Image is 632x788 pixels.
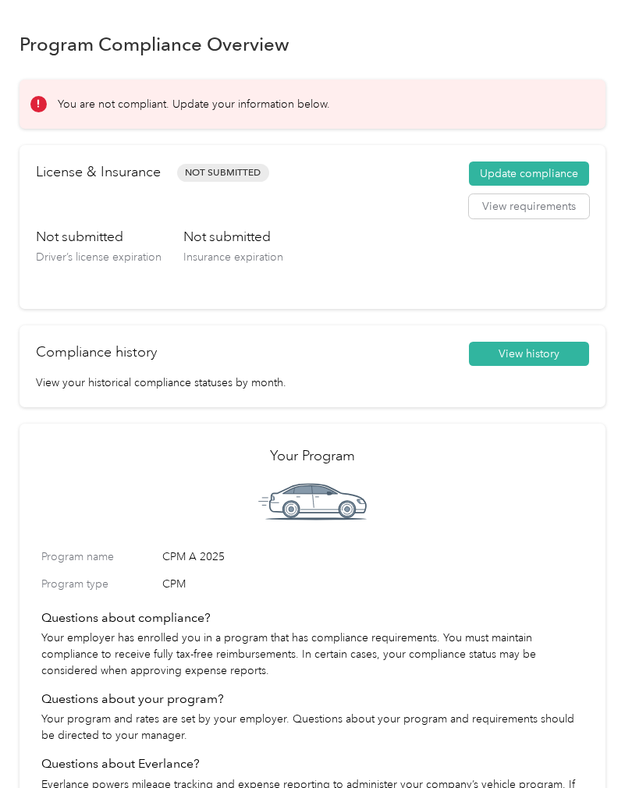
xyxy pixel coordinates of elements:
span: Not Submitted [177,164,269,182]
span: Insurance expiration [183,250,283,264]
span: CPM [162,576,584,592]
p: Your employer has enrolled you in a program that has compliance requirements. You must maintain c... [41,630,584,679]
h2: Your Program [41,445,584,467]
p: You are not compliant. Update your information below. [58,96,330,112]
button: View history [469,342,589,367]
h2: License & Insurance [36,162,161,183]
button: View requirements [469,194,589,219]
h4: Questions about your program? [41,690,584,708]
p: View your historical compliance statuses by month. [36,374,589,391]
button: Update compliance [469,162,589,186]
h1: Program Compliance Overview [20,36,289,52]
label: Program type [41,576,157,592]
span: Driver’s license expiration [36,250,162,264]
span: CPM A 2025 [162,548,584,565]
label: Program name [41,548,157,565]
iframe: Everlance-gr Chat Button Frame [545,701,632,788]
h4: Questions about compliance? [41,609,584,627]
p: Your program and rates are set by your employer. Questions about your program and requirements sh... [41,711,584,744]
h2: Compliance history [36,342,157,363]
h3: Not submitted [183,227,283,247]
h4: Questions about Everlance? [41,754,584,773]
h3: Not submitted [36,227,162,247]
